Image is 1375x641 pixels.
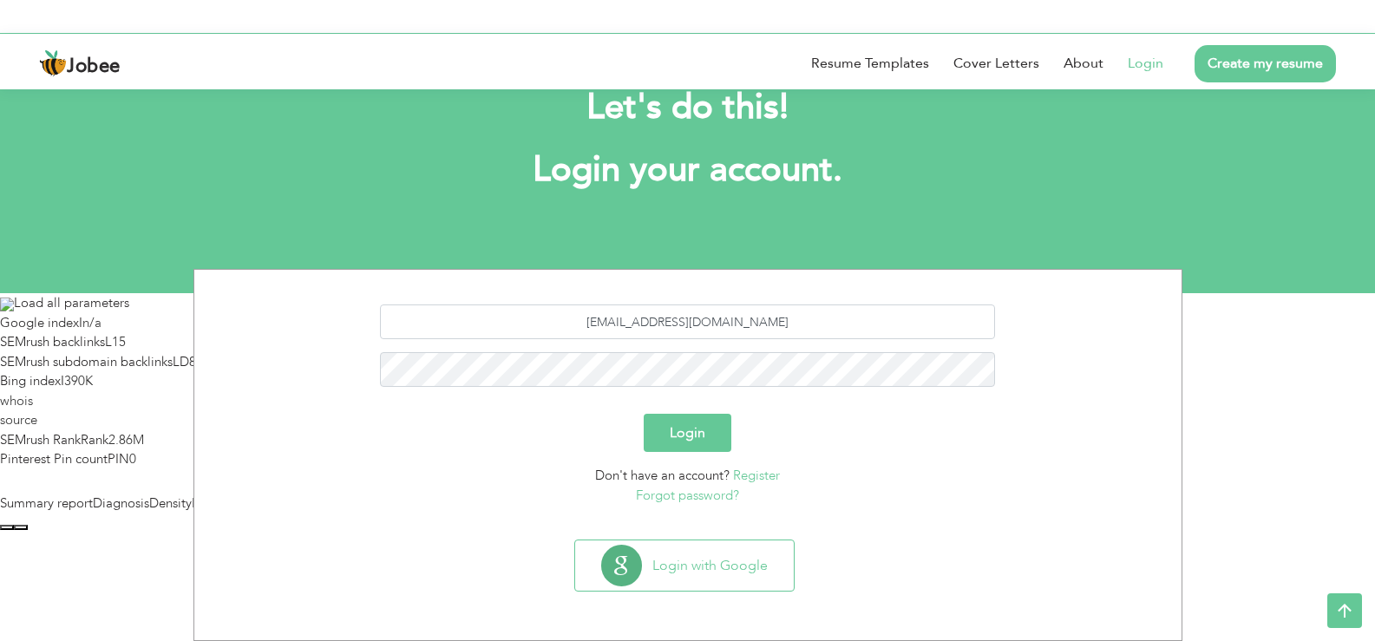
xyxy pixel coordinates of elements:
input: Email [380,304,995,339]
h2: Let's do this! [219,85,1156,130]
span: Load all parameters [14,294,129,311]
a: 15 [112,333,126,350]
a: Create my resume [1195,45,1336,82]
span: L [105,333,112,350]
a: Jobee [39,49,121,77]
span: Density [149,494,192,512]
span: External links [192,494,267,512]
a: 390K [64,372,93,389]
a: Login [1128,53,1163,74]
span: Don't have an account? [595,467,730,484]
button: Configure panel [14,525,28,530]
a: Forgot password? [636,487,739,504]
img: jobee.io [39,49,67,77]
span: PIN [108,450,129,468]
span: Diagnosis [93,494,149,512]
a: Resume Templates [811,53,929,74]
span: I [79,314,82,331]
a: Cover Letters [953,53,1039,74]
span: LD [173,353,189,370]
span: I [61,372,64,389]
a: About [1064,53,1103,74]
span: Rank [81,431,108,448]
a: 2.86M [108,431,144,448]
a: 8.02K [189,353,221,370]
button: Login with Google [575,540,794,591]
button: Login [644,414,731,452]
span: Jobee [67,57,121,76]
a: Register [733,467,780,484]
h1: Login your account. [219,147,1156,193]
a: n/a [82,314,101,331]
a: 0 [129,450,136,468]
